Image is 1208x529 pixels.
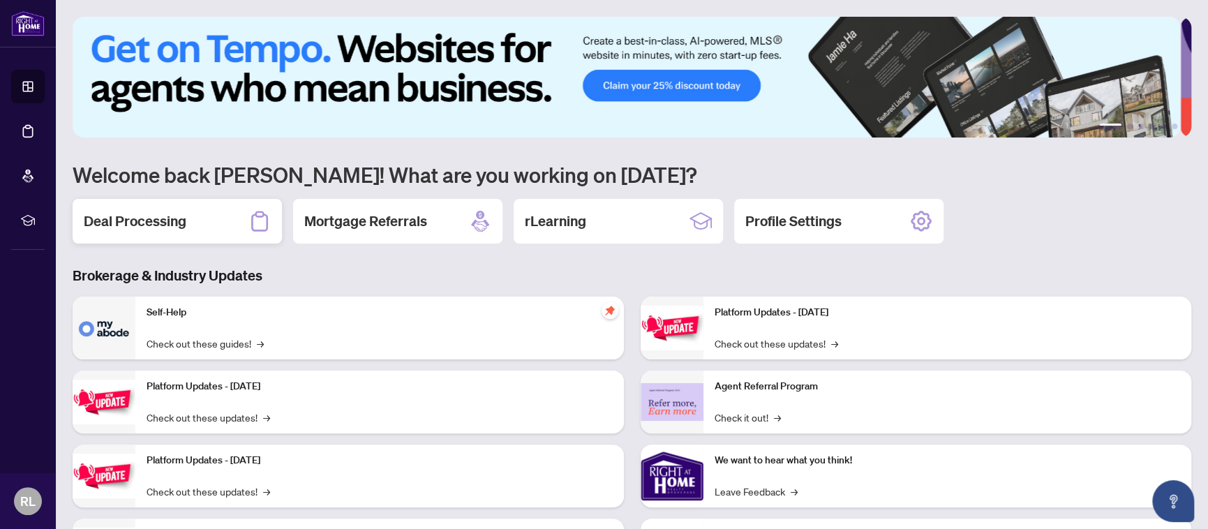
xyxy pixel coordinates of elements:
[147,336,264,351] a: Check out these guides!→
[745,211,842,231] h2: Profile Settings
[147,379,613,394] p: Platform Updates - [DATE]
[791,484,798,499] span: →
[525,211,586,231] h2: rLearning
[147,305,613,320] p: Self-Help
[715,336,838,351] a: Check out these updates!→
[715,410,781,425] a: Check it out!→
[831,336,838,351] span: →
[257,336,264,351] span: →
[304,211,427,231] h2: Mortgage Referrals
[715,379,1181,394] p: Agent Referral Program
[1127,124,1133,129] button: 2
[73,266,1191,285] h3: Brokerage & Industry Updates
[147,410,270,425] a: Check out these updates!→
[84,211,186,231] h2: Deal Processing
[11,10,45,36] img: logo
[1152,480,1194,522] button: Open asap
[715,305,1181,320] p: Platform Updates - [DATE]
[73,297,135,359] img: Self-Help
[263,410,270,425] span: →
[641,445,703,507] img: We want to hear what you think!
[147,484,270,499] a: Check out these updates!→
[263,484,270,499] span: →
[1099,124,1121,129] button: 1
[641,306,703,350] img: Platform Updates - June 23, 2025
[641,383,703,422] img: Agent Referral Program
[73,454,135,498] img: Platform Updates - July 21, 2025
[1149,124,1155,129] button: 4
[73,380,135,424] img: Platform Updates - September 16, 2025
[20,491,36,511] span: RL
[73,161,1191,188] h1: Welcome back [PERSON_NAME]! What are you working on [DATE]?
[715,453,1181,468] p: We want to hear what you think!
[1138,124,1144,129] button: 3
[73,17,1180,137] img: Slide 0
[774,410,781,425] span: →
[147,453,613,468] p: Platform Updates - [DATE]
[1172,124,1177,129] button: 6
[602,302,618,319] span: pushpin
[715,484,798,499] a: Leave Feedback→
[1161,124,1166,129] button: 5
